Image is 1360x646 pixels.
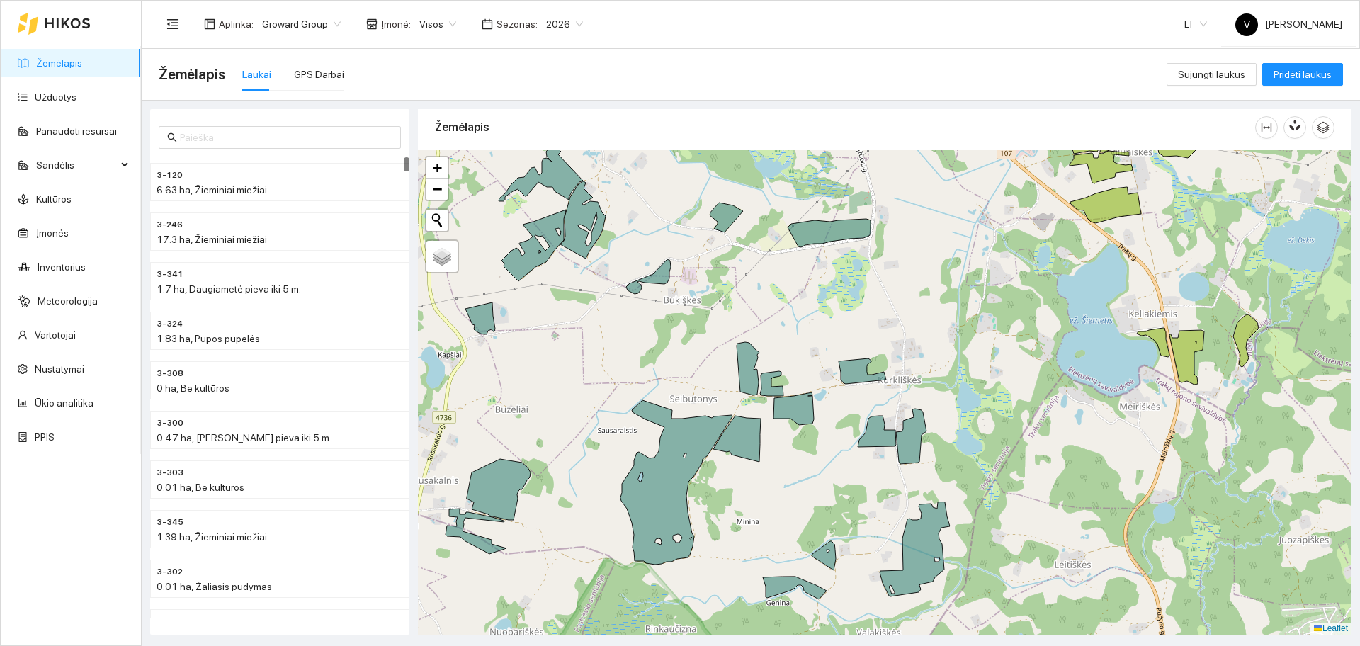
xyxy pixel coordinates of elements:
span: Sezonas : [497,16,538,32]
button: Initiate a new search [426,210,448,231]
span: layout [204,18,215,30]
input: Paieška [180,130,392,145]
span: 3-246 [157,218,183,232]
button: Pridėti laukus [1262,63,1343,86]
span: 3-345 [157,516,183,529]
span: Visos [419,13,456,35]
span: 3-324 [157,317,183,331]
span: 3-341 [157,268,183,281]
div: Žemėlapis [435,107,1255,147]
a: PPIS [35,431,55,443]
span: 0 ha, Be kultūros [157,382,229,394]
span: 2026 [546,13,583,35]
span: Groward Group [262,13,341,35]
span: 3-302 [157,565,183,579]
a: Nustatymai [35,363,84,375]
span: Pridėti laukus [1274,67,1332,82]
a: Ūkio analitika [35,397,93,409]
span: Aplinka : [219,16,254,32]
span: 3-300 [157,416,183,430]
a: Įmonės [36,227,69,239]
a: Zoom out [426,178,448,200]
span: calendar [482,18,493,30]
span: 3-120 [157,169,183,182]
span: 0.01 ha, Be kultūros [157,482,244,493]
a: Leaflet [1314,623,1348,633]
span: 1.7 ha, Daugiametė pieva iki 5 m. [157,283,301,295]
a: Zoom in [426,157,448,178]
span: menu-fold [166,18,179,30]
span: Sandėlis [36,151,117,179]
span: 17.3 ha, Žieminiai miežiai [157,234,267,245]
span: 3-088 [157,615,183,628]
span: [PERSON_NAME] [1235,18,1342,30]
span: search [167,132,177,142]
button: column-width [1255,116,1278,139]
a: Inventorius [38,261,86,273]
button: menu-fold [159,10,187,38]
span: 0.47 ha, [PERSON_NAME] pieva iki 5 m. [157,432,331,443]
span: LT [1184,13,1207,35]
span: − [433,180,442,198]
span: 1.83 ha, Pupos pupelės [157,333,260,344]
span: shop [366,18,378,30]
button: Sujungti laukus [1167,63,1257,86]
a: Panaudoti resursai [36,125,117,137]
a: Vartotojai [35,329,76,341]
a: Sujungti laukus [1167,69,1257,80]
span: column-width [1256,122,1277,133]
span: V [1244,13,1250,36]
a: Layers [426,241,458,272]
span: + [433,159,442,176]
a: Meteorologija [38,295,98,307]
a: Užduotys [35,91,76,103]
span: 3-308 [157,367,183,380]
span: Įmonė : [381,16,411,32]
span: Žemėlapis [159,63,225,86]
a: Žemėlapis [36,57,82,69]
span: 3-303 [157,466,183,480]
a: Pridėti laukus [1262,69,1343,80]
span: 1.39 ha, Žieminiai miežiai [157,531,267,543]
span: Sujungti laukus [1178,67,1245,82]
div: GPS Darbai [294,67,344,82]
span: 0.01 ha, Žaliasis pūdymas [157,581,272,592]
span: 6.63 ha, Žieminiai miežiai [157,184,267,195]
a: Kultūros [36,193,72,205]
div: Laukai [242,67,271,82]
